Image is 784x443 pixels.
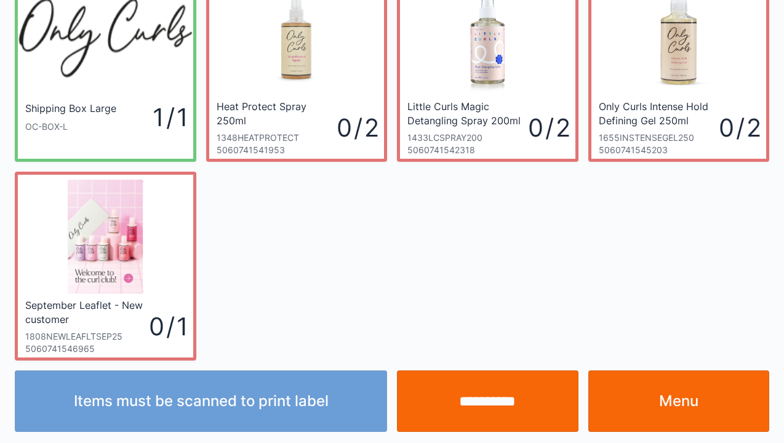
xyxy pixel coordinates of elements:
div: 0 / 2 [337,110,377,145]
div: Little Curls Magic Detangling Spray 200ml [407,100,525,127]
div: 1808NEWLEAFLTSEP25 [25,330,149,343]
div: Shipping Box Large [25,102,116,116]
div: Only Curls Intense Hold Defining Gel 250ml [599,100,716,127]
div: 1348HEATPROTECT [217,132,337,144]
div: 1 / 1 [119,100,186,135]
div: 0 / 1 [149,309,186,344]
div: 5060741542318 [407,144,528,156]
div: Heat Protect Spray 250ml [217,100,334,127]
div: 0 / 2 [719,110,759,145]
img: Downloads-NEW-customer-SEPT-25.png [68,180,143,293]
div: September Leaflet - New customer [25,298,146,325]
div: 5060741546965 [25,343,149,355]
div: 1655INSTENSEGEL250 [599,132,719,144]
div: 1433LCSPRAY200 [407,132,528,144]
a: Menu [588,370,770,432]
div: 5060741545203 [599,144,719,156]
a: September Leaflet - New customer1808NEWLEAFLTSEP2550607415469650 / 1 [15,172,196,361]
div: 0 / 2 [528,110,568,145]
div: OC-BOX-L [25,121,119,133]
div: 5060741541953 [217,144,337,156]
